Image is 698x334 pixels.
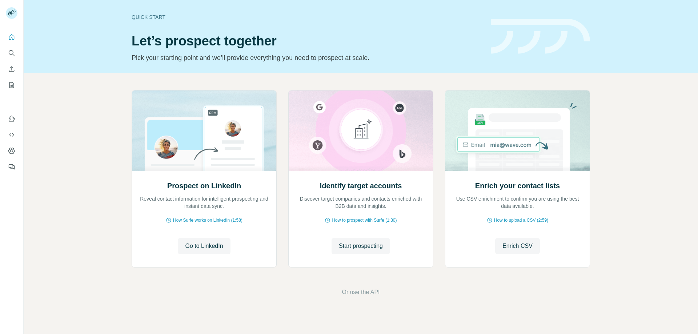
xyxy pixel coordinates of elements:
[173,217,242,224] span: How Surfe works on LinkedIn (1:58)
[139,195,269,210] p: Reveal contact information for intelligent prospecting and instant data sync.
[6,112,17,125] button: Use Surfe on LinkedIn
[502,242,533,250] span: Enrich CSV
[6,160,17,173] button: Feedback
[320,181,402,191] h2: Identify target accounts
[185,242,223,250] span: Go to LinkedIn
[342,288,380,297] button: Or use the API
[332,217,397,224] span: How to prospect with Surfe (1:30)
[132,90,277,171] img: Prospect on LinkedIn
[339,242,383,250] span: Start prospecting
[167,181,241,191] h2: Prospect on LinkedIn
[6,63,17,76] button: Enrich CSV
[491,19,590,54] img: banner
[296,195,426,210] p: Discover target companies and contacts enriched with B2B data and insights.
[178,238,230,254] button: Go to LinkedIn
[6,79,17,92] button: My lists
[132,34,482,48] h1: Let’s prospect together
[332,238,390,254] button: Start prospecting
[495,238,540,254] button: Enrich CSV
[445,90,590,171] img: Enrich your contact lists
[6,144,17,157] button: Dashboard
[475,181,560,191] h2: Enrich your contact lists
[6,47,17,60] button: Search
[6,128,17,141] button: Use Surfe API
[132,53,482,63] p: Pick your starting point and we’ll provide everything you need to prospect at scale.
[132,13,482,21] div: Quick start
[288,90,433,171] img: Identify target accounts
[6,31,17,44] button: Quick start
[453,195,582,210] p: Use CSV enrichment to confirm you are using the best data available.
[494,217,548,224] span: How to upload a CSV (2:59)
